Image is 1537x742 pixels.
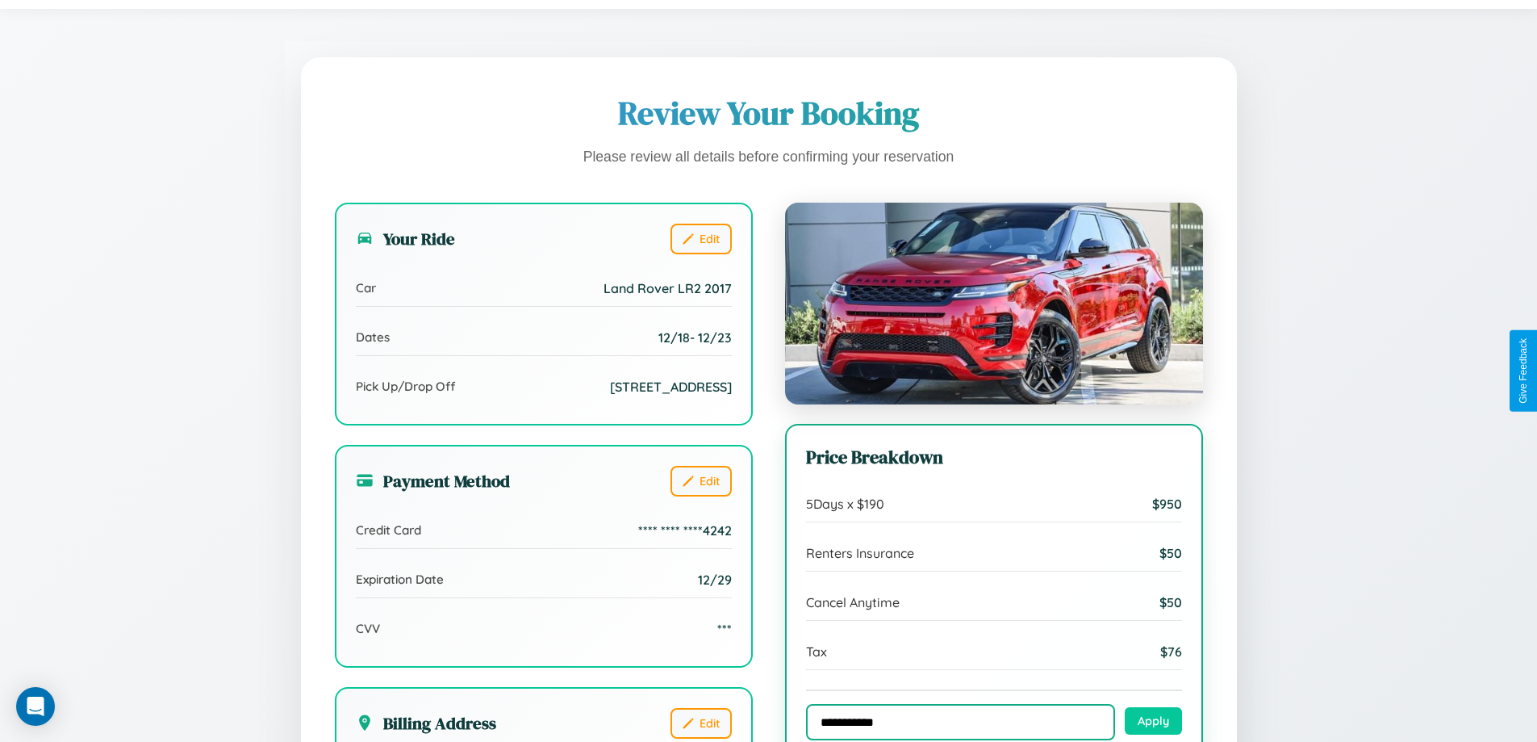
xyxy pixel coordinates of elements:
[1518,338,1529,404] div: Give Feedback
[335,145,1203,170] p: Please review all details before confirming your reservation
[1160,643,1182,660] span: $ 76
[806,594,900,610] span: Cancel Anytime
[670,466,732,497] button: Edit
[610,379,732,395] span: [STREET_ADDRESS]
[356,572,444,587] span: Expiration Date
[356,522,421,538] span: Credit Card
[806,496,884,512] span: 5 Days x $ 190
[356,227,455,250] h3: Your Ride
[356,469,510,493] h3: Payment Method
[806,643,827,660] span: Tax
[356,280,376,296] span: Car
[356,711,496,735] h3: Billing Address
[356,621,380,636] span: CVV
[335,91,1203,135] h1: Review Your Booking
[604,280,732,296] span: Land Rover LR2 2017
[16,687,55,726] div: Open Intercom Messenger
[806,545,914,561] span: Renters Insurance
[1159,545,1182,561] span: $ 50
[806,445,1182,470] h3: Price Breakdown
[1125,707,1182,735] button: Apply
[670,224,732,254] button: Edit
[658,329,732,346] span: 12 / 18 - 12 / 23
[356,329,390,345] span: Dates
[1152,496,1182,512] span: $ 950
[356,379,456,394] span: Pick Up/Drop Off
[670,708,732,739] button: Edit
[698,572,732,588] span: 12/29
[785,203,1203,405] img: Land Rover LR2
[1159,594,1182,610] span: $ 50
